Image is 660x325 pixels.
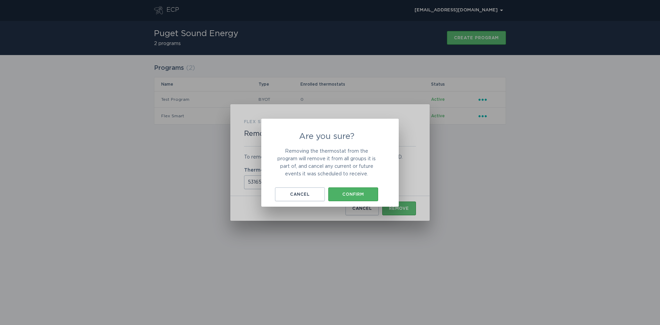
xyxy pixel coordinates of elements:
div: Confirm [332,192,375,196]
div: Cancel [278,192,321,196]
h2: Are you sure? [275,132,378,141]
div: Are you sure? [261,119,399,207]
button: Confirm [328,187,378,201]
button: Cancel [275,187,325,201]
p: Removing the thermostat from the program will remove it from all groups it is part of, and cancel... [275,148,378,178]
